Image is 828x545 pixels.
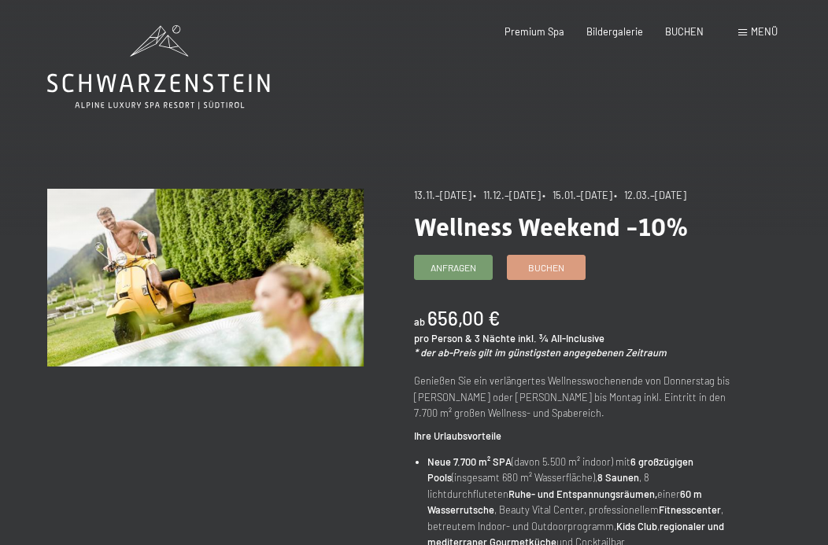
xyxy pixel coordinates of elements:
span: Buchen [528,261,564,274]
strong: Ihre Urlaubsvorteile [414,429,501,442]
span: • 15.01.–[DATE] [542,189,612,201]
b: 656,00 € [427,307,500,330]
a: Bildergalerie [586,25,643,38]
span: ab [414,315,425,328]
a: Anfragen [415,256,492,279]
strong: Neue 7.700 m² SPA [427,455,512,468]
img: Wellness Weekend -10% [47,189,364,366]
strong: Kids Club [616,520,657,532]
em: * der ab-Preis gilt im günstigsten angegebenen Zeitraum [414,346,667,359]
strong: Fitnesscenter [659,503,721,516]
strong: 8 Saunen [597,471,639,484]
span: inkl. ¾ All-Inclusive [518,332,604,344]
a: Buchen [508,256,585,279]
a: Premium Spa [505,25,564,38]
span: • 11.12.–[DATE] [473,189,541,201]
span: Menü [751,25,778,38]
span: 3 Nächte [475,332,516,344]
span: Anfragen [431,261,476,274]
p: Genießen Sie ein verlängertes Wellnesswochenende von Donnerstag bis [PERSON_NAME] oder [PERSON_NA... [414,373,730,421]
span: pro Person & [414,332,472,344]
span: Wellness Weekend -10% [414,212,689,242]
a: BUCHEN [665,25,704,38]
span: 13.11.–[DATE] [414,189,471,201]
span: • 12.03.–[DATE] [614,189,686,201]
strong: Ruhe- und Entspannungsräumen, [508,488,657,500]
